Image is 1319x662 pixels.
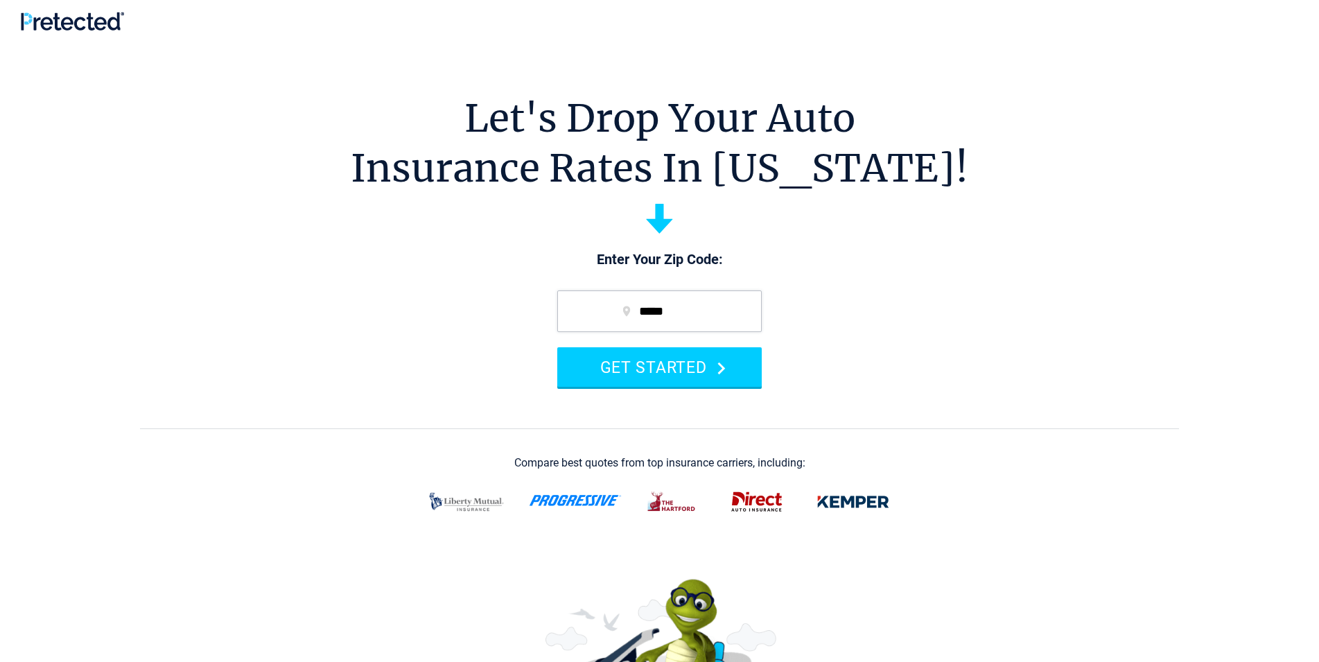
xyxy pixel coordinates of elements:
[557,347,762,387] button: GET STARTED
[351,94,968,193] h1: Let's Drop Your Auto Insurance Rates In [US_STATE]!
[557,290,762,332] input: zip code
[514,457,805,469] div: Compare best quotes from top insurance carriers, including:
[529,495,622,506] img: progressive
[723,484,791,520] img: direct
[638,484,706,520] img: thehartford
[421,484,512,520] img: liberty
[543,250,776,270] p: Enter Your Zip Code:
[21,12,124,31] img: Pretected Logo
[807,484,899,520] img: kemper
